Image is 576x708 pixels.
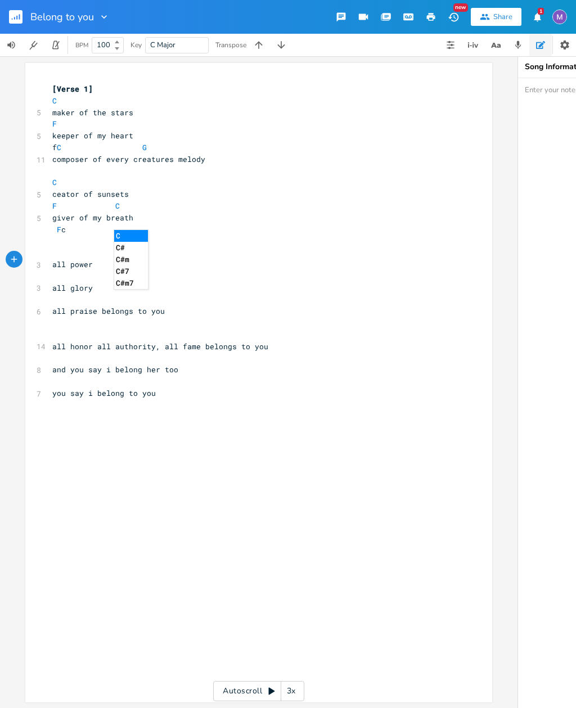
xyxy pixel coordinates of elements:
span: all praise belongs to you [52,306,165,316]
span: c [52,224,66,235]
button: New [442,7,465,27]
li: C# [114,242,148,254]
span: you say i belong to you [52,388,156,398]
span: maker of the stars [52,107,133,118]
span: all glory [52,283,93,293]
span: C [52,177,57,187]
span: all power [52,259,93,269]
img: Mark Smith [552,10,567,24]
span: ceator of sunsets [52,189,129,199]
div: 1 [538,8,544,15]
li: C [114,230,148,242]
span: and you say i belong her too [52,364,178,375]
span: G [142,142,147,152]
span: F [52,201,57,211]
span: C [57,142,61,152]
span: Belong to you [30,12,94,22]
button: 1 [526,7,548,27]
div: Autoscroll [213,681,304,701]
button: Share [471,8,521,26]
li: C#7 [114,265,148,277]
span: C [115,201,120,211]
div: 3x [281,681,301,701]
div: Transpose [215,42,246,48]
li: C#m [114,254,148,265]
span: composer of every creatures melody [52,154,205,164]
div: Key [130,42,142,48]
div: Share [493,12,512,22]
li: C#m7 [114,277,148,289]
span: all honor all authority, all fame belongs to you [52,341,268,351]
span: F [57,224,61,235]
span: keeper of my heart [52,130,133,141]
span: giver of my breath [52,213,133,223]
span: F [52,119,57,129]
span: [Verse 1] [52,84,93,94]
span: C Major [150,40,175,50]
div: New [453,3,468,12]
span: f [52,142,147,152]
span: C [52,96,57,106]
div: BPM [75,42,88,48]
